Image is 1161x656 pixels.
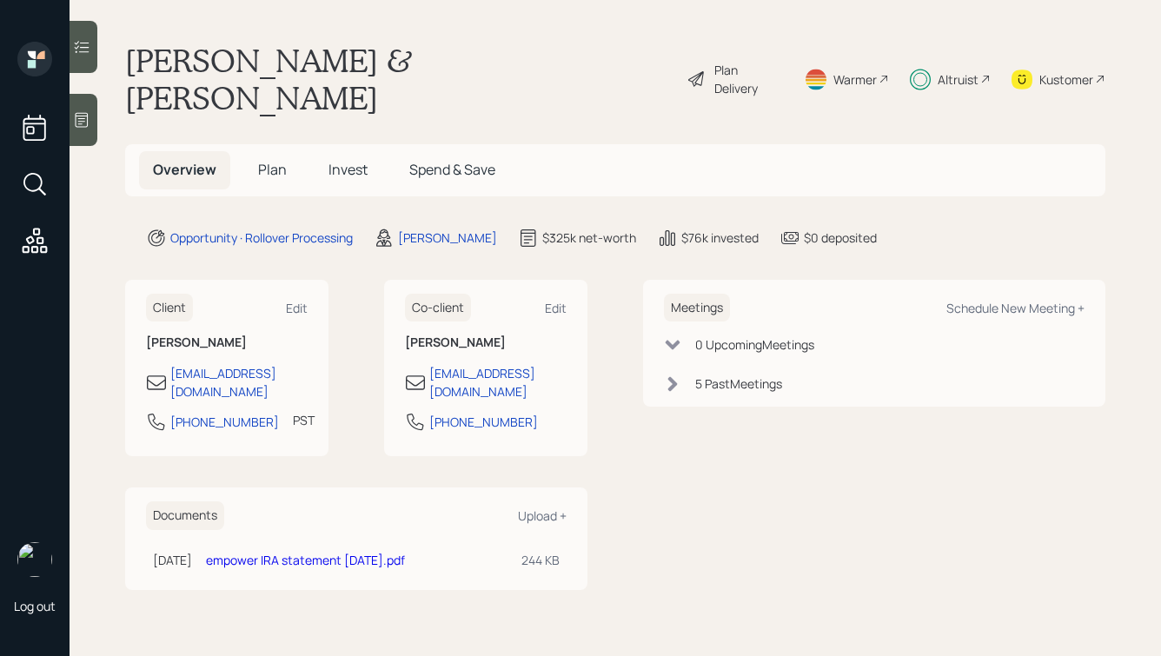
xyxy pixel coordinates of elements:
div: 244 KB [521,551,560,569]
span: Plan [258,160,287,179]
div: Schedule New Meeting + [946,300,1085,316]
div: [DATE] [153,551,192,569]
div: Edit [286,300,308,316]
h6: [PERSON_NAME] [146,335,308,350]
div: Edit [545,300,567,316]
div: Warmer [833,70,877,89]
div: $76k invested [681,229,759,247]
div: PST [293,411,315,429]
div: [EMAIL_ADDRESS][DOMAIN_NAME] [170,364,308,401]
a: empower IRA statement [DATE].pdf [206,552,405,568]
span: Spend & Save [409,160,495,179]
div: Altruist [938,70,979,89]
div: 5 Past Meeting s [695,374,782,393]
div: [PHONE_NUMBER] [429,413,538,431]
span: Invest [328,160,368,179]
h6: [PERSON_NAME] [405,335,567,350]
h6: Co-client [405,294,471,322]
div: 0 Upcoming Meeting s [695,335,814,354]
div: Opportunity · Rollover Processing [170,229,353,247]
div: [PERSON_NAME] [398,229,497,247]
span: Overview [153,160,216,179]
h6: Meetings [664,294,730,322]
h1: [PERSON_NAME] & [PERSON_NAME] [125,42,673,116]
h6: Documents [146,501,224,530]
div: Upload + [518,507,567,524]
div: Plan Delivery [714,61,783,97]
div: Log out [14,598,56,614]
div: [PHONE_NUMBER] [170,413,279,431]
div: $0 deposited [804,229,877,247]
div: $325k net-worth [542,229,636,247]
div: Kustomer [1039,70,1093,89]
h6: Client [146,294,193,322]
img: hunter_neumayer.jpg [17,542,52,577]
div: [EMAIL_ADDRESS][DOMAIN_NAME] [429,364,567,401]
